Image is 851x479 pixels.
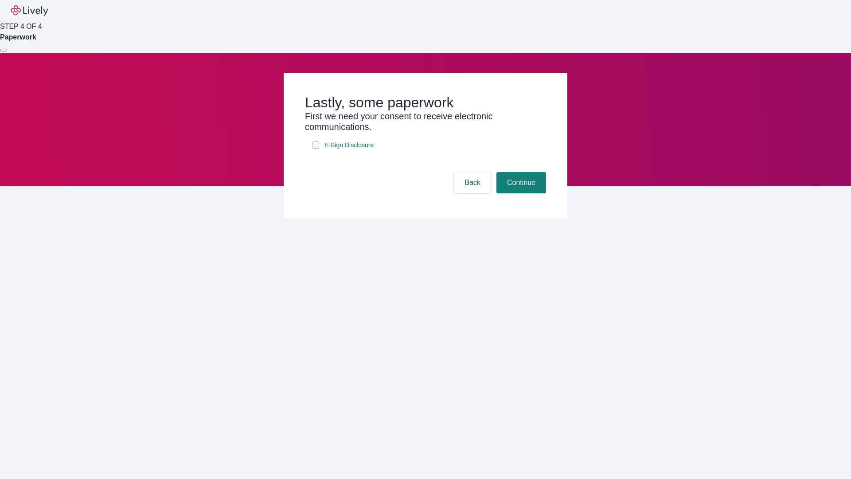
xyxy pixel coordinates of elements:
button: Continue [496,172,546,193]
span: E-Sign Disclosure [324,141,374,150]
img: Lively [11,5,48,16]
h3: First we need your consent to receive electronic communications. [305,111,546,132]
a: e-sign disclosure document [323,140,375,151]
h2: Lastly, some paperwork [305,94,546,111]
button: Back [454,172,491,193]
